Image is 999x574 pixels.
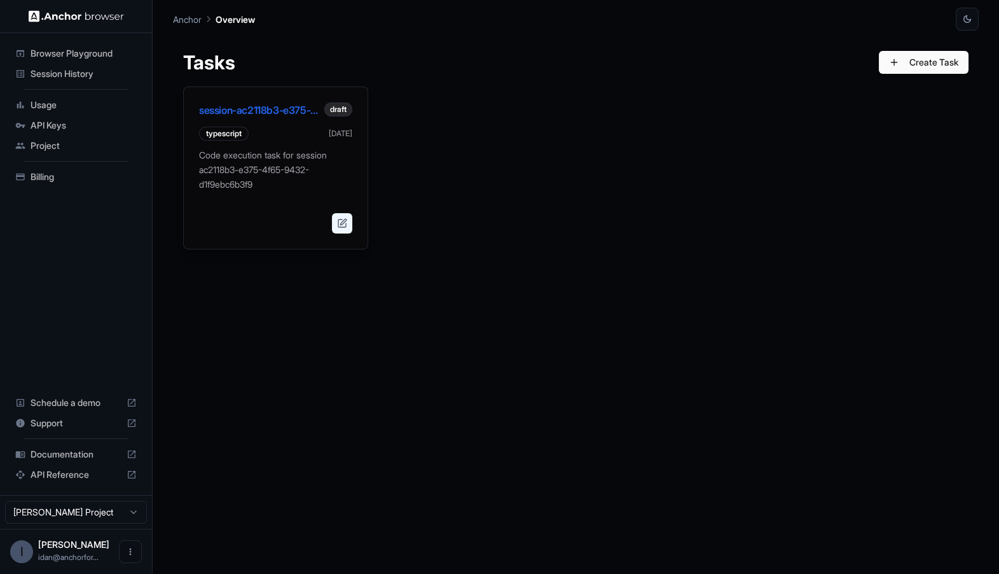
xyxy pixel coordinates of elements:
span: Schedule a demo [31,396,121,409]
span: Support [31,417,121,430]
div: Documentation [10,444,142,465]
div: Billing [10,167,142,187]
div: Support [10,413,142,433]
span: Idan Raman [38,539,109,550]
span: API Keys [31,119,137,132]
button: Create Task [879,51,968,74]
span: idan@anchorforge.io [38,552,99,562]
span: Documentation [31,448,121,461]
p: Anchor [173,13,202,26]
img: Anchor Logo [29,10,124,22]
p: Code execution task for session ac2118b3-e375-4f65-9432-d1f9ebc6b3f9 [199,148,352,192]
span: Session History [31,67,137,80]
p: Overview [216,13,255,26]
div: Browser Playground [10,43,142,64]
div: API Reference [10,465,142,485]
h3: session-ac2118b3-e375-4f65-9432-d1f9ebc6b3f9 [199,102,324,118]
div: I [10,540,33,563]
div: draft [324,102,352,116]
span: Browser Playground [31,47,137,60]
span: API Reference [31,468,121,481]
div: Usage [10,95,142,115]
div: Session History [10,64,142,84]
h1: Tasks [183,51,235,74]
div: typescript [199,127,249,141]
div: API Keys [10,115,142,136]
div: Schedule a demo [10,393,142,413]
span: Billing [31,171,137,183]
span: Project [31,139,137,152]
span: Usage [31,99,137,111]
span: [DATE] [329,129,352,139]
button: Open menu [119,540,142,563]
nav: breadcrumb [173,12,255,26]
div: Project [10,136,142,156]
